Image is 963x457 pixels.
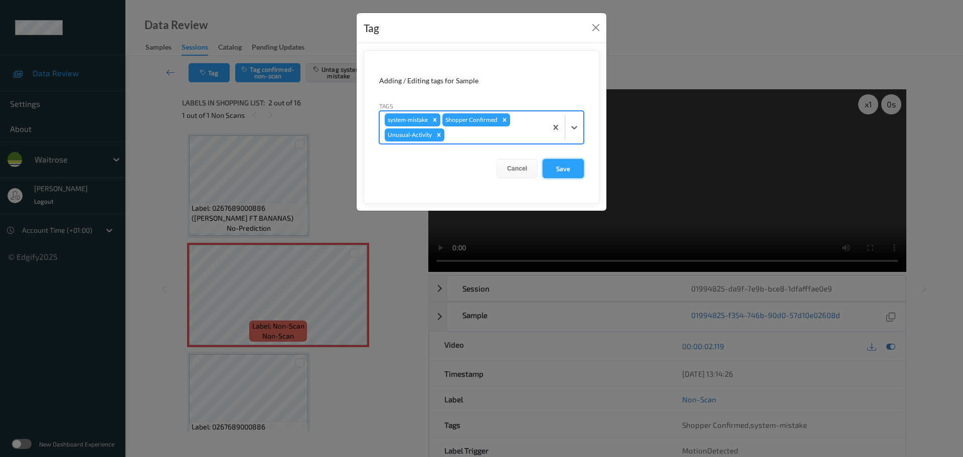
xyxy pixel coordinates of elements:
[379,101,393,110] label: Tags
[385,113,429,126] div: system-mistake
[543,159,584,178] button: Save
[442,113,499,126] div: Shopper Confirmed
[385,128,433,141] div: Unusual-Activity
[589,21,603,35] button: Close
[379,76,584,86] div: Adding / Editing tags for Sample
[364,20,379,36] div: Tag
[499,113,510,126] div: Remove Shopper Confirmed
[429,113,440,126] div: Remove system-mistake
[497,159,538,178] button: Cancel
[433,128,444,141] div: Remove Unusual-Activity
